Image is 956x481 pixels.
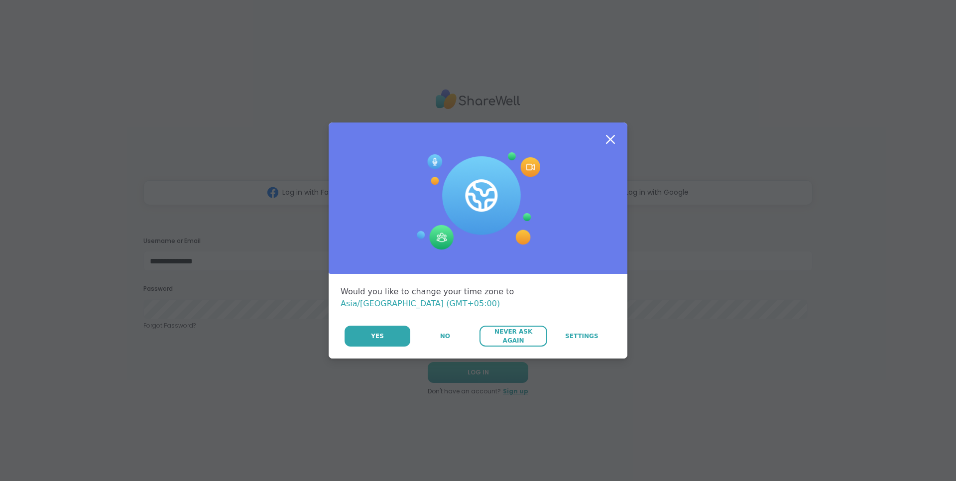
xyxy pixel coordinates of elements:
[371,332,384,341] span: Yes
[416,152,540,250] img: Session Experience
[345,326,410,347] button: Yes
[484,327,542,345] span: Never Ask Again
[479,326,547,347] button: Never Ask Again
[565,332,598,341] span: Settings
[341,299,500,308] span: Asia/[GEOGRAPHIC_DATA] (GMT+05:00)
[341,286,615,310] div: Would you like to change your time zone to
[440,332,450,341] span: No
[411,326,478,347] button: No
[548,326,615,347] a: Settings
